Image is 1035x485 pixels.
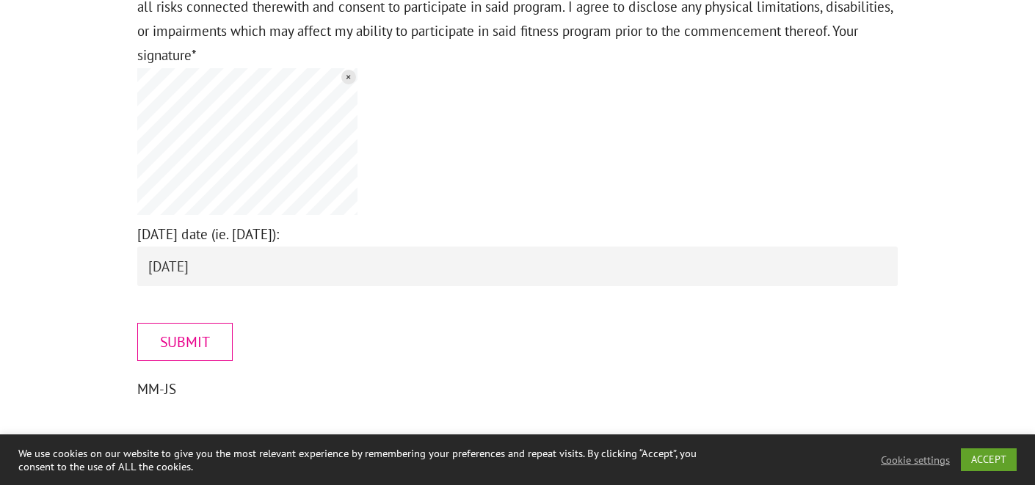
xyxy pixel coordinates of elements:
div: We use cookies on our website to give you the most relevant experience by remembering your prefer... [18,447,717,473]
label: [DATE] date (ie. [DATE]): [137,222,898,301]
p: MM-JS [137,377,898,419]
input: [DATE] date (ie. [DATE]): [137,247,898,286]
a: ACCEPT [961,448,1017,471]
a: Cookie settings [881,453,950,467]
input: + [338,66,359,87]
input: SUBMIT [137,323,233,361]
